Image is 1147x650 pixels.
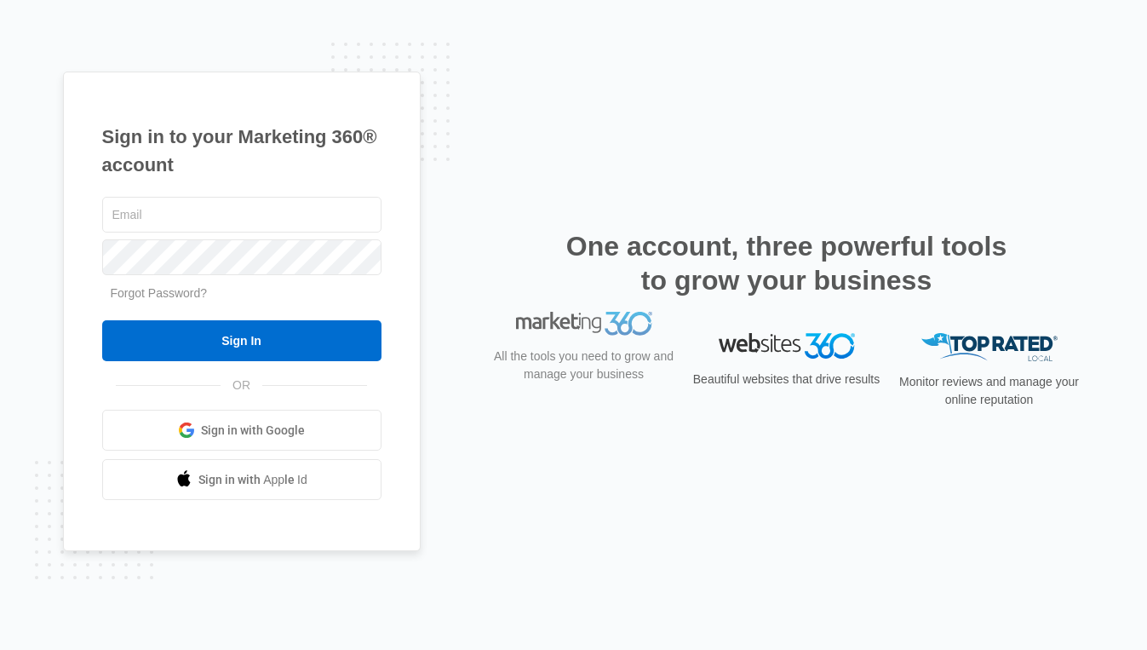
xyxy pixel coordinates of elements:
[894,373,1085,409] p: Monitor reviews and manage your online reputation
[921,333,1058,361] img: Top Rated Local
[719,333,855,358] img: Websites 360
[102,123,381,179] h1: Sign in to your Marketing 360® account
[111,286,208,300] a: Forgot Password?
[201,422,305,440] span: Sign in with Google
[561,229,1012,297] h2: One account, three powerful tools to grow your business
[221,377,262,394] span: OR
[489,369,680,405] p: All the tools you need to grow and manage your business
[516,333,652,357] img: Marketing 360
[691,371,882,388] p: Beautiful websites that drive results
[102,459,381,500] a: Sign in with Apple Id
[198,471,307,489] span: Sign in with Apple Id
[102,197,381,233] input: Email
[102,320,381,361] input: Sign In
[102,410,381,451] a: Sign in with Google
